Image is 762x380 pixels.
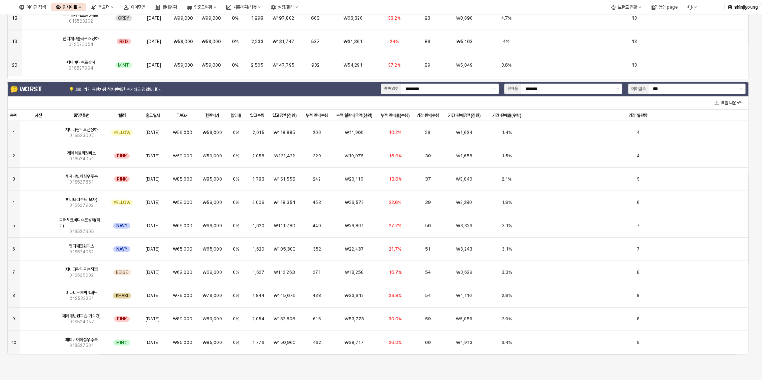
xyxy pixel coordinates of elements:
[501,15,512,21] span: 4.7%
[174,15,193,21] span: ₩99,000
[456,293,472,299] span: ₩4,116
[233,293,239,299] span: 0%
[448,113,481,118] span: 기간 판매금액(천원)
[389,176,402,182] span: 13.6%
[502,270,512,275] span: 3.3%
[456,223,472,229] span: ₩3,326
[35,113,42,118] span: 사진
[425,15,431,21] span: 93
[177,113,189,118] span: TAG가
[311,15,320,21] span: 663
[734,4,758,10] p: shinjiyoung
[637,246,640,252] span: 7
[417,113,439,118] span: 기간 판매수량
[65,267,98,272] span: 지니다람쥐우븐점퍼
[203,130,222,136] span: ₩59,000
[116,223,127,229] span: NAVY
[233,200,239,205] span: 0%
[637,223,640,229] span: 7
[63,36,99,42] span: 웬디체크블라우스상하
[146,270,160,275] span: [DATE]
[51,3,86,11] button: 인사이트
[381,113,410,118] span: 누적 판매율(수량)
[425,200,431,205] span: 39
[116,270,128,275] span: BEIGE
[69,343,94,348] span: 01S527501
[107,87,114,92] strong: 적게
[233,223,239,229] span: 0%
[202,62,221,68] span: ₩59,000
[490,84,499,94] button: 제안 사항 표시
[173,246,192,252] span: ₩65,000
[69,203,94,208] span: 01S527902
[456,200,472,205] span: ₩2,280
[345,130,364,136] span: ₩11,900
[502,293,512,299] span: 2.9%
[425,62,431,68] span: 89
[344,15,363,21] span: ₩63,326
[234,5,257,10] div: 시즌기획/리뷰
[251,62,263,68] span: 2,505
[456,153,472,159] span: ₩1,658
[632,39,637,44] span: 13
[274,153,295,159] span: ₩121,422
[502,340,512,346] span: 3.4%
[425,223,431,229] span: 50
[388,15,401,21] span: 33.2%
[306,113,328,118] span: 누적 판매수량
[69,179,94,185] span: 01S527551
[203,223,222,229] span: ₩69,000
[119,3,150,11] div: 아이템맵
[313,130,321,136] span: 206
[203,340,222,346] span: ₩85,000
[65,337,98,343] span: 페페베어화섬우주복
[11,340,17,346] span: 10
[251,15,263,21] span: 1,998
[253,223,264,229] span: 1,620
[12,270,15,275] span: 7
[69,18,93,24] span: 01S523202
[66,60,95,65] span: 페페바디수트상하
[233,176,239,182] span: 0%
[456,246,472,252] span: ₩3,243
[502,316,512,322] span: 2.9%
[13,130,15,136] span: 1
[203,176,222,182] span: ₩85,000
[313,316,321,322] span: 616
[69,86,251,93] p: 💡 조회 기간 동안 판매된 순서대로 정렬됩니다.
[273,39,294,44] span: ₩131,747
[173,316,192,322] span: ₩89,000
[69,65,93,71] span: 01S527904
[456,316,472,322] span: ₩5,056
[116,246,127,252] span: NAVY
[147,39,161,44] span: [DATE]
[99,5,109,10] div: 리오더
[12,62,17,68] span: 20
[389,270,402,275] span: 16.7%
[253,130,264,136] span: 2,015
[345,176,363,182] span: ₩20,116
[12,15,17,21] span: 18
[252,176,264,182] span: 1,783
[12,316,15,322] span: 9
[502,200,512,205] span: 1.9%
[345,246,364,252] span: ₩22,437
[253,246,264,252] span: 1,620
[173,293,192,299] span: ₩79,000
[232,62,239,68] span: 0%
[274,200,295,205] span: ₩118,354
[607,3,646,11] button: 브랜드 전환
[69,156,94,162] span: 01S524051
[637,340,640,346] span: 9
[252,340,264,346] span: 1,776
[147,15,161,21] span: [DATE]
[345,270,364,275] span: ₩18,250
[118,113,126,118] span: 컬러
[502,153,512,159] span: 1.5%
[146,293,160,299] span: [DATE]
[116,293,128,299] span: KHAKI
[117,153,127,159] span: PINK
[250,113,264,118] span: 입고수량
[146,246,160,252] span: [DATE]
